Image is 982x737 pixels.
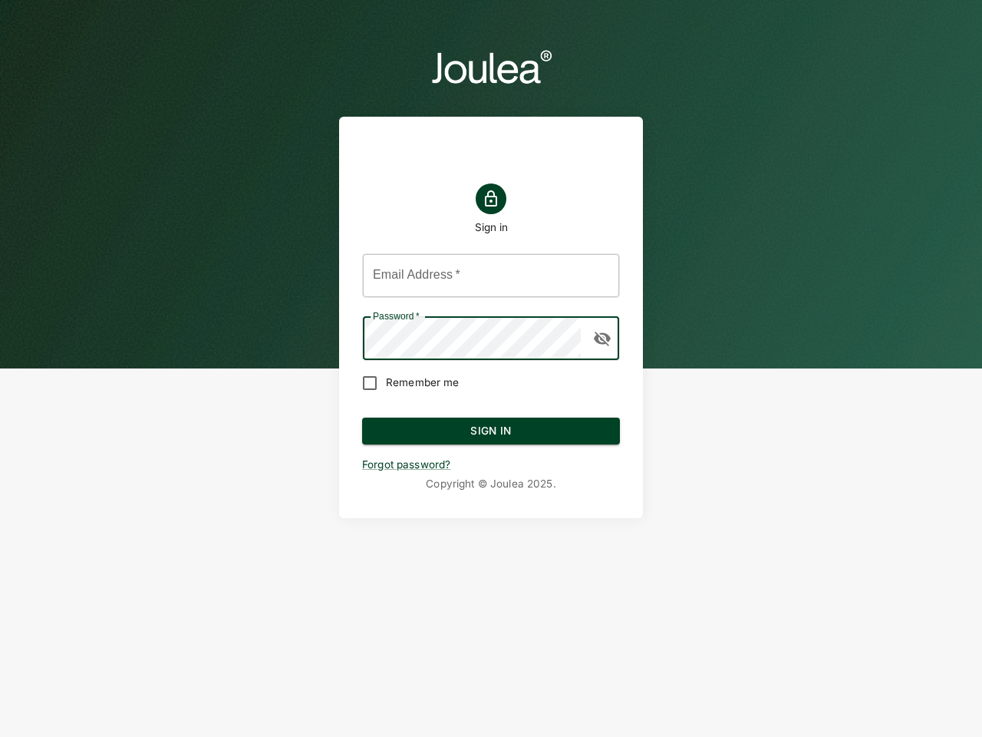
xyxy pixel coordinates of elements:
span: Remember me [386,375,459,390]
img: logo [430,46,552,86]
a: Forgot password? [362,458,450,471]
h1: Sign in [475,220,508,234]
button: Sign In [362,418,620,445]
label: Password [373,309,420,322]
p: Copyright © Joulea 2025 . [362,477,620,491]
